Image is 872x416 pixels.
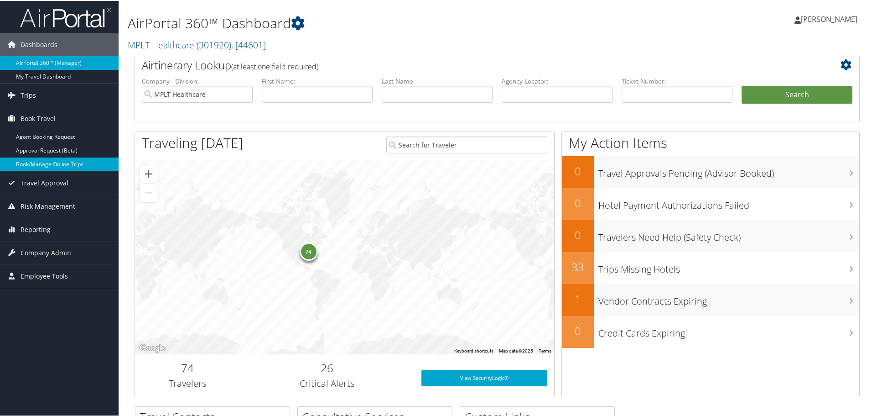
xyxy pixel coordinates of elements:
[801,13,857,23] span: [PERSON_NAME]
[421,369,547,385] a: View SecurityLogic®
[21,106,56,129] span: Book Travel
[137,342,167,353] img: Google
[382,76,493,85] label: Last Name:
[562,155,859,187] a: 0Travel Approvals Pending (Advisor Booked)
[598,226,859,243] h3: Travelers Need Help (Safety Check)
[247,359,408,375] h2: 26
[562,258,594,274] h2: 33
[598,194,859,211] h3: Hotel Payment Authorizations Failed
[386,136,547,153] input: Search for Traveler
[142,132,243,152] h1: Traveling [DATE]
[562,315,859,347] a: 0Credit Cards Expiring
[499,348,533,353] span: Map data ©2025
[562,195,594,210] h2: 0
[21,32,57,55] span: Dashboards
[140,164,158,182] button: Zoom in
[622,76,732,85] label: Ticket Number:
[21,194,75,217] span: Risk Management
[598,321,859,339] h3: Credit Cards Expiring
[598,290,859,307] h3: Vendor Contracts Expiring
[21,241,71,263] span: Company Admin
[454,347,493,353] button: Keyboard shortcuts
[598,258,859,275] h3: Trips Missing Hotels
[142,359,233,375] h2: 74
[231,38,266,50] span: , [ 44601 ]
[140,183,158,201] button: Zoom out
[562,290,594,306] h2: 1
[742,85,852,103] button: Search
[562,283,859,315] a: 1Vendor Contracts Expiring
[562,187,859,219] a: 0Hotel Payment Authorizations Failed
[21,264,68,287] span: Employee Tools
[21,217,51,240] span: Reporting
[562,219,859,251] a: 0Travelers Need Help (Safety Check)
[197,38,231,50] span: ( 301920 )
[502,76,612,85] label: Agency Locator:
[562,251,859,283] a: 33Trips Missing Hotels
[128,13,620,32] h1: AirPortal 360™ Dashboard
[231,61,318,71] span: (at least one field required)
[562,132,859,152] h1: My Action Items
[562,322,594,338] h2: 0
[562,163,594,178] h2: 0
[794,5,867,32] a: [PERSON_NAME]
[21,83,36,106] span: Trips
[247,376,408,389] h3: Critical Alerts
[262,76,373,85] label: First Name:
[128,38,266,50] a: MPLT Healthcare
[142,57,792,72] h2: Airtinerary Lookup
[21,171,68,194] span: Travel Approval
[299,242,317,260] div: 74
[137,342,167,353] a: Open this area in Google Maps (opens a new window)
[598,162,859,179] h3: Travel Approvals Pending (Advisor Booked)
[562,226,594,242] h2: 0
[142,76,253,85] label: Company - Division:
[539,348,551,353] a: Terms (opens in new tab)
[142,376,233,389] h3: Travelers
[20,6,111,27] img: airportal-logo.png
